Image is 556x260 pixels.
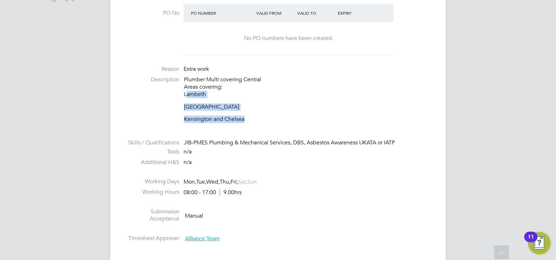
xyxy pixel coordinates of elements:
span: Manual [185,212,203,219]
span: 9.00hrs [220,189,242,196]
label: Additional H&S [124,159,179,166]
span: Wed, [206,178,220,185]
div: JIB-PMES Plumbing & Mechanical Services, DBS, Asbestos Awareness UKATA or IATP [184,139,432,146]
span: Mon, [184,178,196,185]
label: PO No [124,9,179,17]
p: Plumber Multi covering Central Areas covering: Lambeth [184,76,432,98]
p: Kensington and Chelsea [184,116,432,123]
label: Working Days [124,178,179,185]
label: Skills / Qualifications [124,139,179,146]
span: Extra work [184,66,209,73]
div: PO Number [189,7,255,19]
label: Reason [124,66,179,73]
p: [GEOGRAPHIC_DATA] [184,103,432,111]
div: Valid From [255,7,295,19]
label: Submission Acceptance [124,208,179,223]
button: Open Resource Center, 11 new notifications [528,232,550,254]
span: Sat, [238,178,247,185]
div: No PO numbers have been created. [191,35,386,42]
span: Sun [247,178,257,185]
label: Timesheet Approver [124,235,179,242]
span: Tue, [196,178,206,185]
label: Tools [124,148,179,156]
span: n/a [184,159,192,166]
label: Working Hours [124,189,179,196]
span: Thu, [220,178,230,185]
div: 11 [528,237,534,246]
label: Description [124,76,179,83]
span: n/a [184,148,192,155]
div: 08:00 - 17:00 [184,189,242,196]
span: Fri, [230,178,238,185]
span: Alliance Team [185,235,220,242]
div: Valid To [295,7,336,19]
div: Expiry [336,7,377,19]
